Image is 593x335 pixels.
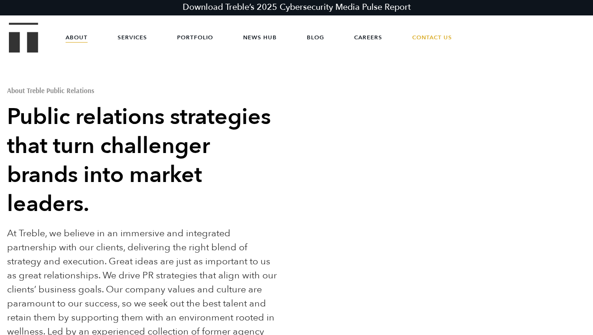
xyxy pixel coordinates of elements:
[243,23,277,51] a: News Hub
[354,23,382,51] a: Careers
[9,23,37,52] a: Treble Homepage
[7,102,280,218] h2: Public relations strategies that turn challenger brands into market leaders.
[118,23,147,51] a: Services
[9,22,38,52] img: Treble logo
[7,87,280,94] h1: About Treble Public Relations
[177,23,213,51] a: Portfolio
[307,23,324,51] a: Blog
[412,23,452,51] a: Contact Us
[66,23,88,51] a: About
